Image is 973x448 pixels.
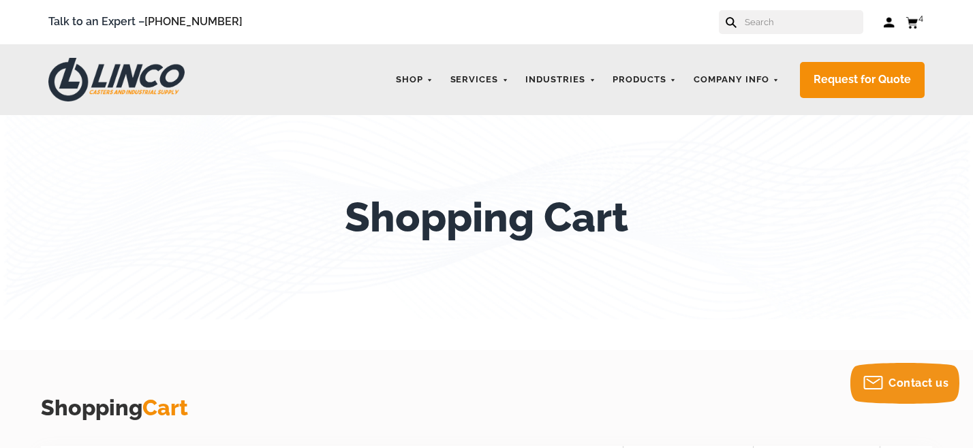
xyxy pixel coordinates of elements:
[519,67,602,93] a: Industries
[687,67,786,93] a: Company Info
[906,14,925,31] a: 4
[884,16,895,29] a: Log in
[345,193,628,241] h1: Shopping Cart
[389,67,440,93] a: Shop
[889,377,948,389] span: Contact us
[142,395,188,420] span: Cart
[606,67,683,93] a: Products
[850,363,959,404] button: Contact us
[41,392,932,423] h3: Shopping
[48,13,243,31] span: Talk to an Expert –
[800,62,925,98] a: Request for Quote
[444,67,516,93] a: Services
[48,58,185,101] img: LINCO CASTERS & INDUSTRIAL SUPPLY
[918,12,923,22] span: 4
[144,15,243,28] a: [PHONE_NUMBER]
[743,10,863,34] input: Search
